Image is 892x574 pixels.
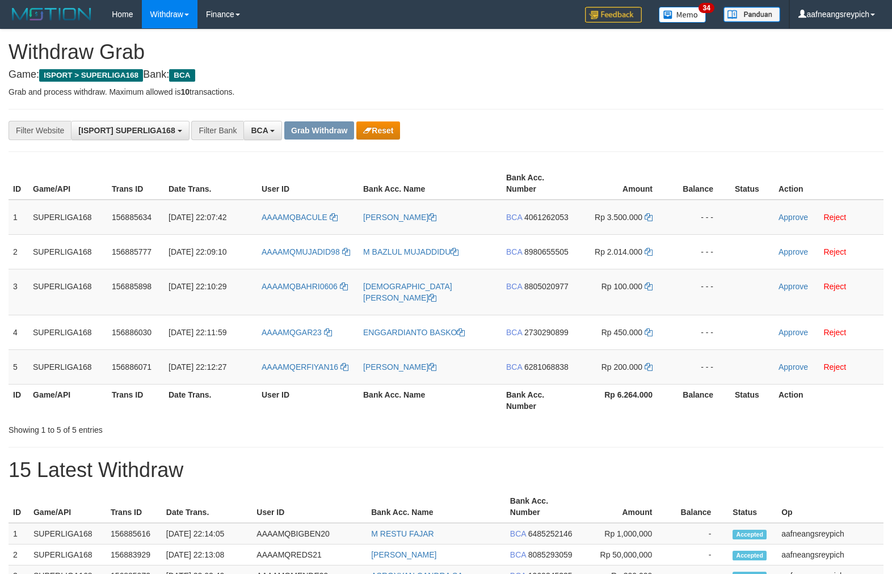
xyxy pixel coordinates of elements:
th: Date Trans. [162,491,253,523]
td: 156883929 [106,545,162,565]
span: [ISPORT] SUPERLIGA168 [78,126,175,135]
span: ISPORT > SUPERLIGA168 [39,69,143,82]
strong: 10 [180,87,190,96]
img: Button%20Memo.svg [659,7,706,23]
td: - - - [670,200,730,235]
td: AAAAMQBIGBEN20 [252,523,367,545]
span: [DATE] 22:10:29 [169,282,226,291]
span: [DATE] 22:11:59 [169,328,226,337]
th: Game/API [28,384,107,416]
img: Feedback.jpg [585,7,642,23]
span: Accepted [733,530,767,539]
button: Grab Withdraw [284,121,354,140]
a: [PERSON_NAME] [371,550,436,559]
td: - [669,545,728,565]
a: M RESTU FAJAR [371,529,434,538]
a: Copy 200000 to clipboard [645,362,653,372]
span: 156886030 [112,328,152,337]
span: AAAAMQERFIYAN16 [262,362,338,372]
th: Bank Acc. Name [359,167,502,200]
span: Copy 2730290899 to clipboard [524,328,569,337]
th: Status [728,491,777,523]
td: - - - [670,315,730,349]
a: Reject [823,328,846,337]
th: Op [777,491,883,523]
span: Copy 6485252146 to clipboard [528,529,573,538]
span: Rp 3.500.000 [595,213,642,222]
a: AAAAMQERFIYAN16 [262,362,348,372]
a: Copy 2014000 to clipboard [645,247,653,256]
span: Copy 8805020977 to clipboard [524,282,569,291]
span: BCA [251,126,268,135]
a: Approve [779,213,808,222]
th: Game/API [28,167,107,200]
th: ID [9,384,28,416]
h1: 15 Latest Withdraw [9,459,883,482]
td: SUPERLIGA168 [29,545,106,565]
span: 156885777 [112,247,152,256]
a: AAAAMQMUJADID98 [262,247,350,256]
th: Status [730,167,774,200]
th: Trans ID [106,491,162,523]
span: Rp 200.000 [601,362,642,372]
th: User ID [252,491,367,523]
span: [DATE] 22:12:27 [169,362,226,372]
div: Filter Website [9,121,71,140]
th: Balance [669,491,728,523]
span: Rp 2.014.000 [595,247,642,256]
th: Bank Acc. Number [502,167,578,200]
th: Bank Acc. Name [359,384,502,416]
button: BCA [243,121,282,140]
a: AAAAMQBAHRI0606 [262,282,348,291]
span: 156885634 [112,213,152,222]
span: Copy 8085293059 to clipboard [528,550,573,559]
td: - - - [670,269,730,315]
img: panduan.png [723,7,780,22]
td: 2 [9,545,29,565]
td: - - - [670,234,730,269]
h1: Withdraw Grab [9,41,883,64]
span: [DATE] 22:09:10 [169,247,226,256]
a: Reject [823,282,846,291]
span: AAAAMQMUJADID98 [262,247,340,256]
th: Trans ID [107,384,164,416]
span: BCA [510,529,526,538]
a: AAAAMQGAR23 [262,328,332,337]
td: 2 [9,234,28,269]
a: Reject [823,362,846,372]
td: Rp 1,000,000 [580,523,670,545]
th: ID [9,491,29,523]
td: 1 [9,200,28,235]
span: Rp 100.000 [601,282,642,291]
a: Approve [779,247,808,256]
span: 156886071 [112,362,152,372]
td: aafneangsreypich [777,545,883,565]
th: User ID [257,167,359,200]
th: Status [730,384,774,416]
th: Bank Acc. Name [367,491,506,523]
span: Copy 6281068838 to clipboard [524,362,569,372]
td: SUPERLIGA168 [28,269,107,315]
td: SUPERLIGA168 [28,315,107,349]
td: AAAAMQREDS21 [252,545,367,565]
div: Showing 1 to 5 of 5 entries [9,420,363,436]
th: Game/API [29,491,106,523]
a: [DEMOGRAPHIC_DATA][PERSON_NAME] [363,282,452,302]
td: SUPERLIGA168 [28,200,107,235]
button: Reset [356,121,400,140]
th: User ID [257,384,359,416]
th: Action [774,167,883,200]
td: - - - [670,349,730,384]
th: Balance [670,167,730,200]
span: 156885898 [112,282,152,291]
a: M BAZLUL MUJADDIDU [363,247,458,256]
th: ID [9,167,28,200]
td: - [669,523,728,545]
span: 34 [699,3,714,13]
td: 5 [9,349,28,384]
td: Rp 50,000,000 [580,545,670,565]
span: BCA [506,213,522,222]
span: AAAAMQBAHRI0606 [262,282,338,291]
div: Filter Bank [191,121,243,140]
th: Balance [670,384,730,416]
